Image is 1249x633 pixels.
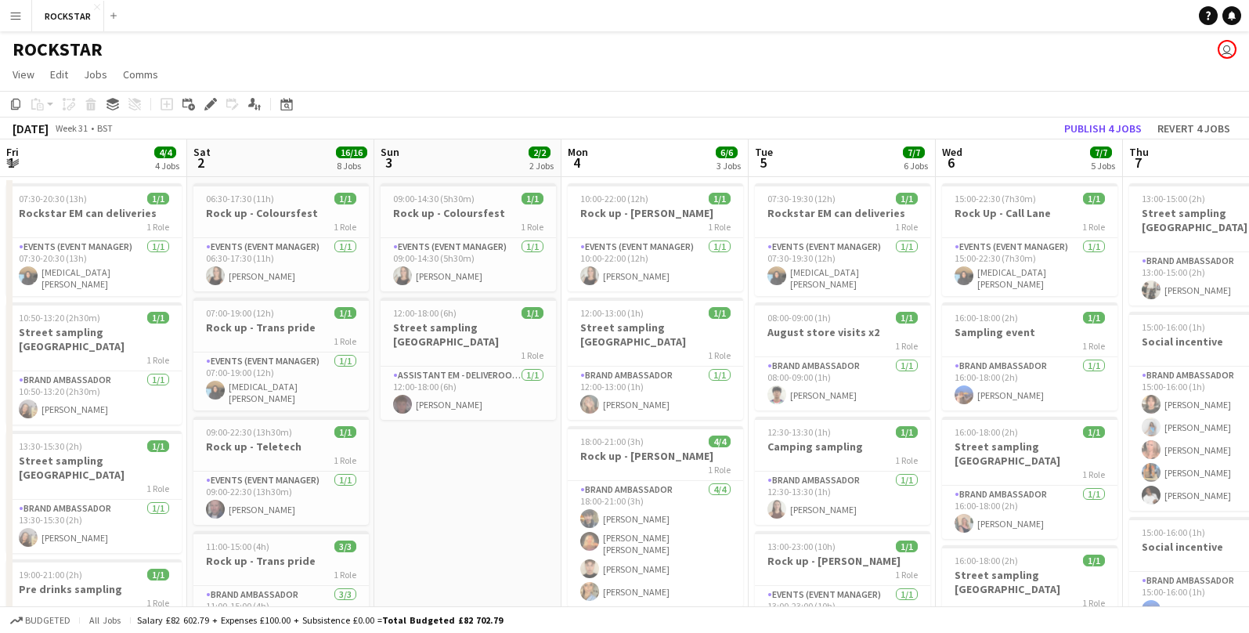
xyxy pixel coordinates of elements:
[709,436,731,447] span: 4/4
[32,1,104,31] button: ROCKSTAR
[895,221,918,233] span: 1 Role
[755,417,930,525] div: 12:30-13:30 (1h)1/1Camping sampling1 RoleBrand Ambassador1/112:30-13:30 (1h)[PERSON_NAME]
[381,183,556,291] app-job-card: 09:00-14:30 (5h30m)1/1Rock up - Coloursfest1 RoleEvents (Event Manager)1/109:00-14:30 (5h30m)[PER...
[6,454,182,482] h3: Street sampling [GEOGRAPHIC_DATA]
[1142,193,1205,204] span: 13:00-15:00 (2h)
[896,541,918,552] span: 1/1
[755,472,930,525] app-card-role: Brand Ambassador1/112:30-13:30 (1h)[PERSON_NAME]
[19,569,82,581] span: 19:00-21:00 (2h)
[78,64,114,85] a: Jobs
[146,483,169,494] span: 1 Role
[193,320,369,335] h3: Rock up - Trans pride
[382,614,503,626] span: Total Budgeted £82 702.79
[1083,312,1105,324] span: 1/1
[942,302,1117,411] app-job-card: 16:00-18:00 (2h)1/1Sampling event1 RoleBrand Ambassador1/116:00-18:00 (2h)[PERSON_NAME]
[381,298,556,420] div: 12:00-18:00 (6h)1/1Street sampling [GEOGRAPHIC_DATA]1 RoleAssistant EM - Deliveroo FR1/112:00-18:...
[334,335,356,347] span: 1 Role
[1091,160,1115,172] div: 5 Jobs
[767,541,836,552] span: 13:00-23:00 (10h)
[147,440,169,452] span: 1/1
[336,146,367,158] span: 16/16
[193,554,369,568] h3: Rock up - Trans pride
[334,569,356,581] span: 1 Role
[193,183,369,291] app-job-card: 06:30-17:30 (11h)1/1Rock up - Coloursfest1 RoleEvents (Event Manager)1/106:30-17:30 (11h)[PERSON_...
[522,307,543,319] span: 1/1
[97,122,113,134] div: BST
[1082,468,1105,480] span: 1 Role
[381,238,556,291] app-card-role: Events (Event Manager)1/109:00-14:30 (5h30m)[PERSON_NAME]
[942,325,1117,339] h3: Sampling event
[381,206,556,220] h3: Rock up - Coloursfest
[942,238,1117,296] app-card-role: Events (Event Manager)1/115:00-22:30 (7h30m)[MEDICAL_DATA][PERSON_NAME]
[767,193,836,204] span: 07:30-19:30 (12h)
[1083,555,1105,566] span: 1/1
[334,193,356,204] span: 1/1
[378,154,399,172] span: 3
[942,357,1117,411] app-card-role: Brand Ambassador1/116:00-18:00 (2h)[PERSON_NAME]
[25,615,70,626] span: Budgeted
[565,154,588,172] span: 4
[580,436,644,447] span: 18:00-21:00 (3h)
[193,298,369,411] app-job-card: 07:00-19:00 (12h)1/1Rock up - Trans pride1 RoleEvents (Event Manager)1/107:00-19:00 (12h)[MEDICAL...
[6,64,41,85] a: View
[521,221,543,233] span: 1 Role
[334,426,356,438] span: 1/1
[767,312,831,324] span: 08:00-09:00 (1h)
[337,160,366,172] div: 8 Jobs
[1142,321,1205,333] span: 15:00-16:00 (1h)
[1083,426,1105,438] span: 1/1
[568,183,743,291] div: 10:00-22:00 (12h)1/1Rock up - [PERSON_NAME]1 RoleEvents (Event Manager)1/110:00-22:00 (12h)[PERSO...
[1083,193,1105,204] span: 1/1
[942,417,1117,539] div: 16:00-18:00 (2h)1/1Street sampling [GEOGRAPHIC_DATA]1 RoleBrand Ambassador1/116:00-18:00 (2h)[PER...
[903,146,925,158] span: 7/7
[522,193,543,204] span: 1/1
[393,307,457,319] span: 12:00-18:00 (6h)
[6,325,182,353] h3: Street sampling [GEOGRAPHIC_DATA]
[206,193,274,204] span: 06:30-17:30 (11h)
[1218,40,1236,59] app-user-avatar: Ed Harvey
[896,426,918,438] span: 1/1
[191,154,211,172] span: 2
[716,146,738,158] span: 6/6
[529,146,550,158] span: 2/2
[334,454,356,466] span: 1 Role
[147,569,169,581] span: 1/1
[955,426,1018,438] span: 16:00-18:00 (2h)
[13,38,103,61] h1: ROCKSTAR
[6,302,182,425] div: 10:50-13:20 (2h30m)1/1Street sampling [GEOGRAPHIC_DATA]1 RoleBrand Ambassador1/110:50-13:20 (2h30...
[753,154,773,172] span: 5
[896,193,918,204] span: 1/1
[568,145,588,159] span: Mon
[19,312,100,324] span: 10:50-13:20 (2h30m)
[568,449,743,463] h3: Rock up - [PERSON_NAME]
[206,541,269,552] span: 11:00-15:00 (4h)
[896,312,918,324] span: 1/1
[1129,145,1149,159] span: Thu
[955,555,1018,566] span: 16:00-18:00 (2h)
[568,298,743,420] div: 12:00-13:00 (1h)1/1Street sampling [GEOGRAPHIC_DATA]1 RoleBrand Ambassador1/112:00-13:00 (1h)[PER...
[206,426,292,438] span: 09:00-22:30 (13h30m)
[123,67,158,81] span: Comms
[86,614,124,626] span: All jobs
[6,206,182,220] h3: Rockstar EM can deliveries
[942,206,1117,220] h3: Rock Up - Call Lane
[6,371,182,425] app-card-role: Brand Ambassador1/110:50-13:20 (2h30m)[PERSON_NAME]
[709,193,731,204] span: 1/1
[84,67,107,81] span: Jobs
[942,183,1117,296] app-job-card: 15:00-22:30 (7h30m)1/1Rock Up - Call Lane1 RoleEvents (Event Manager)1/115:00-22:30 (7h30m)[MEDIC...
[755,325,930,339] h3: August store visits x2
[568,206,743,220] h3: Rock up - [PERSON_NAME]
[708,221,731,233] span: 1 Role
[147,193,169,204] span: 1/1
[895,340,918,352] span: 1 Role
[755,183,930,296] app-job-card: 07:30-19:30 (12h)1/1Rockstar EM can deliveries1 RoleEvents (Event Manager)1/107:30-19:30 (12h)[ME...
[334,307,356,319] span: 1/1
[1082,340,1105,352] span: 1 Role
[146,354,169,366] span: 1 Role
[955,193,1036,204] span: 15:00-22:30 (7h30m)
[895,569,918,581] span: 1 Role
[568,238,743,291] app-card-role: Events (Event Manager)1/110:00-22:00 (12h)[PERSON_NAME]
[580,307,644,319] span: 12:00-13:00 (1h)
